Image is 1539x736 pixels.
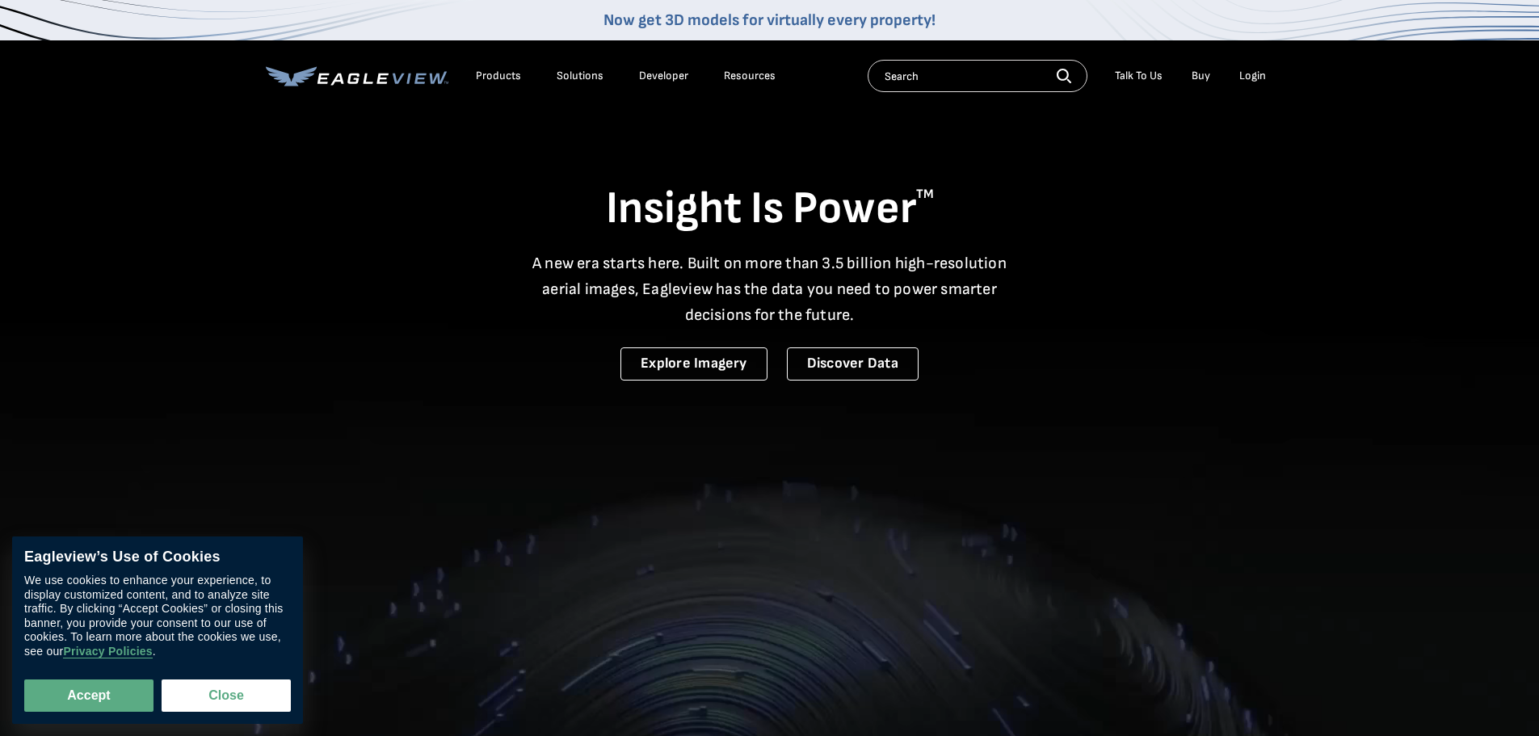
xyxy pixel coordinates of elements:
[1115,69,1163,83] div: Talk To Us
[868,60,1087,92] input: Search
[603,11,936,30] a: Now get 3D models for virtually every property!
[557,69,603,83] div: Solutions
[620,347,767,381] a: Explore Imagery
[63,646,152,659] a: Privacy Policies
[24,574,291,659] div: We use cookies to enhance your experience, to display customized content, and to analyze site tra...
[724,69,776,83] div: Resources
[24,549,291,566] div: Eagleview’s Use of Cookies
[1192,69,1210,83] a: Buy
[1239,69,1266,83] div: Login
[162,679,291,712] button: Close
[476,69,521,83] div: Products
[523,250,1017,328] p: A new era starts here. Built on more than 3.5 billion high-resolution aerial images, Eagleview ha...
[24,679,153,712] button: Accept
[266,181,1274,238] h1: Insight Is Power
[639,69,688,83] a: Developer
[787,347,919,381] a: Discover Data
[916,187,934,202] sup: TM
